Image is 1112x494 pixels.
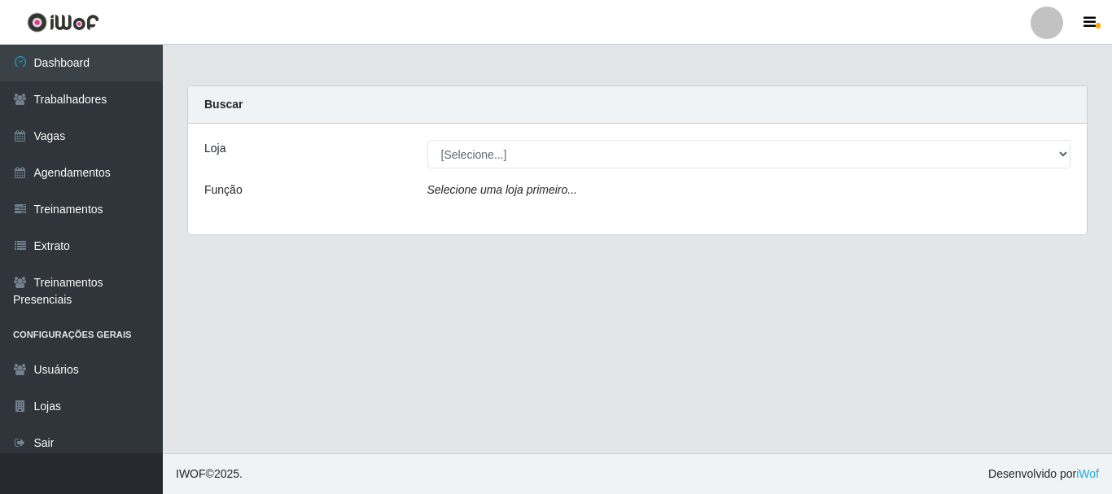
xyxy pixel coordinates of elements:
span: © 2025 . [176,466,243,483]
strong: Buscar [204,98,243,111]
span: Desenvolvido por [988,466,1099,483]
i: Selecione uma loja primeiro... [427,183,577,196]
label: Função [204,181,243,199]
a: iWof [1076,467,1099,480]
span: IWOF [176,467,206,480]
label: Loja [204,140,225,157]
img: CoreUI Logo [27,12,99,33]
